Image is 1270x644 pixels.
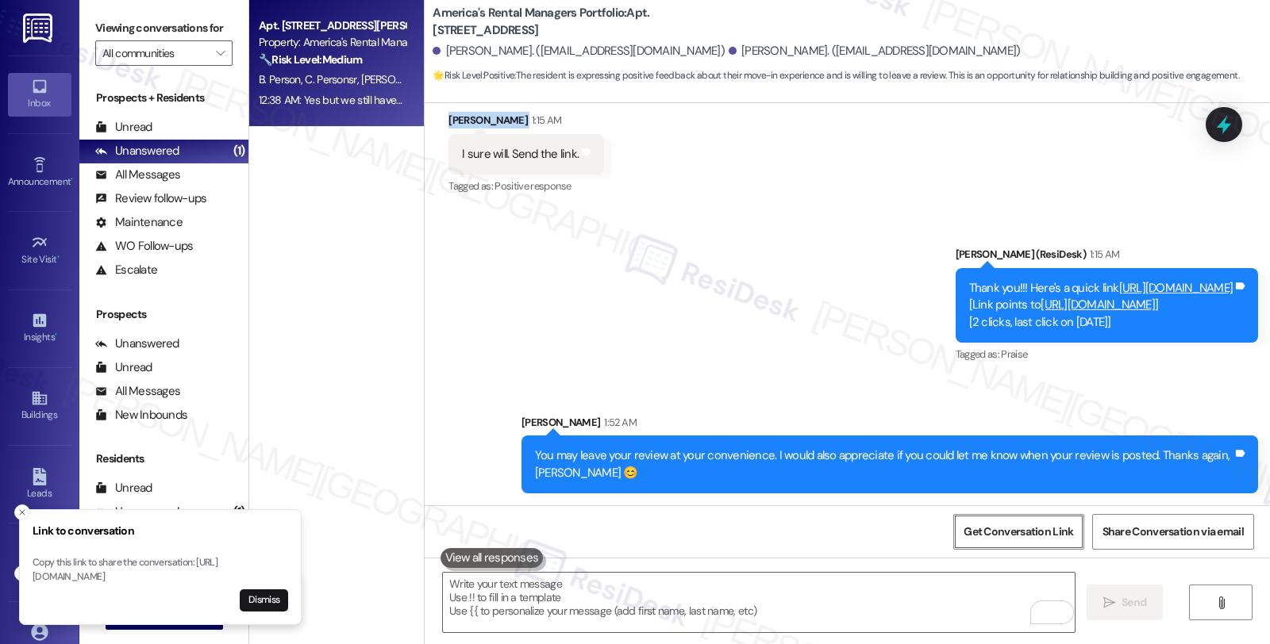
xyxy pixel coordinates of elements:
[1215,596,1227,609] i: 
[33,556,288,584] p: Copy this link to share the conversation: [URL][DOMAIN_NAME]
[259,52,362,67] strong: 🔧 Risk Level: Medium
[729,43,1021,59] div: [PERSON_NAME]. ([EMAIL_ADDRESS][DOMAIN_NAME])
[1122,594,1146,611] span: Send
[8,229,71,272] a: Site Visit •
[956,246,1259,268] div: [PERSON_NAME] (ResiDesk)
[79,450,248,467] div: Residents
[956,343,1259,366] div: Tagged as:
[33,523,288,539] h3: Link to conversation
[95,262,157,278] div: Escalate
[79,306,248,323] div: Prospects
[953,514,1083,550] button: Get Conversation Link
[95,119,152,136] div: Unread
[71,174,73,185] span: •
[306,72,362,86] span: C. Personsr
[433,5,750,39] b: America's Rental Managers Portfolio: Apt. [STREET_ADDRESS]
[259,34,406,51] div: Property: America's Rental Managers Portfolio
[528,112,561,128] div: 1:15 AM
[229,139,249,163] div: (1)
[8,463,71,506] a: Leads
[14,504,30,520] button: Close toast
[259,93,479,107] div: 12:38 AM: Yes but we still haven't received a filter
[535,447,1233,481] div: You may leave your review at your convenience. I would also appreciate if you could let me know w...
[95,480,152,496] div: Unread
[8,385,71,427] a: Buildings
[1103,596,1115,609] i: 
[8,73,71,116] a: Inbox
[240,589,288,611] button: Dismiss
[1041,297,1155,312] a: [URL][DOMAIN_NAME]
[95,238,193,255] div: WO Follow-ups
[259,17,406,34] div: Apt. [STREET_ADDRESS][PERSON_NAME], [STREET_ADDRESS][PERSON_NAME]
[1092,514,1254,550] button: Share Conversation via email
[433,69,514,82] strong: 🌟 Risk Level: Positive
[600,414,636,431] div: 1:52 AM
[8,307,71,350] a: Insights •
[1086,246,1119,263] div: 1:15 AM
[95,167,180,183] div: All Messages
[95,359,152,376] div: Unread
[8,541,71,584] a: Templates •
[1103,523,1244,540] span: Share Conversation via email
[495,179,571,193] span: Positive response
[95,16,233,40] label: Viewing conversations for
[362,72,441,86] span: [PERSON_NAME]
[1119,280,1233,296] a: [URL][DOMAIN_NAME]
[23,13,56,43] img: ResiDesk Logo
[95,214,183,231] div: Maintenance
[443,573,1075,632] textarea: To enrich screen reader interactions, please activate Accessibility in Grammarly extension settings
[521,414,1258,436] div: [PERSON_NAME]
[969,280,1233,331] div: Thank you!!! Here's a quick link [Link points to ] [2 clicks, last click on [DATE]]
[55,329,57,340] span: •
[1087,585,1164,620] button: Send
[79,90,248,106] div: Prospects + Residents
[216,47,225,59] i: 
[95,190,206,207] div: Review follow-ups
[433,67,1239,84] span: : The resident is expressing positive feedback about their move-in experience and is willing to l...
[448,174,604,197] div: Tagged as:
[259,72,305,86] span: B. Person
[433,43,725,59] div: [PERSON_NAME]. ([EMAIL_ADDRESS][DOMAIN_NAME])
[1001,347,1027,361] span: Praise
[95,407,187,424] div: New Inbounds
[95,143,179,159] div: Unanswered
[57,251,60,263] span: •
[95,335,179,352] div: Unanswered
[102,40,207,66] input: All communities
[14,565,30,581] button: Close toast
[448,112,604,134] div: [PERSON_NAME]
[462,146,579,163] div: I sure will. Send the link.
[95,383,180,400] div: All Messages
